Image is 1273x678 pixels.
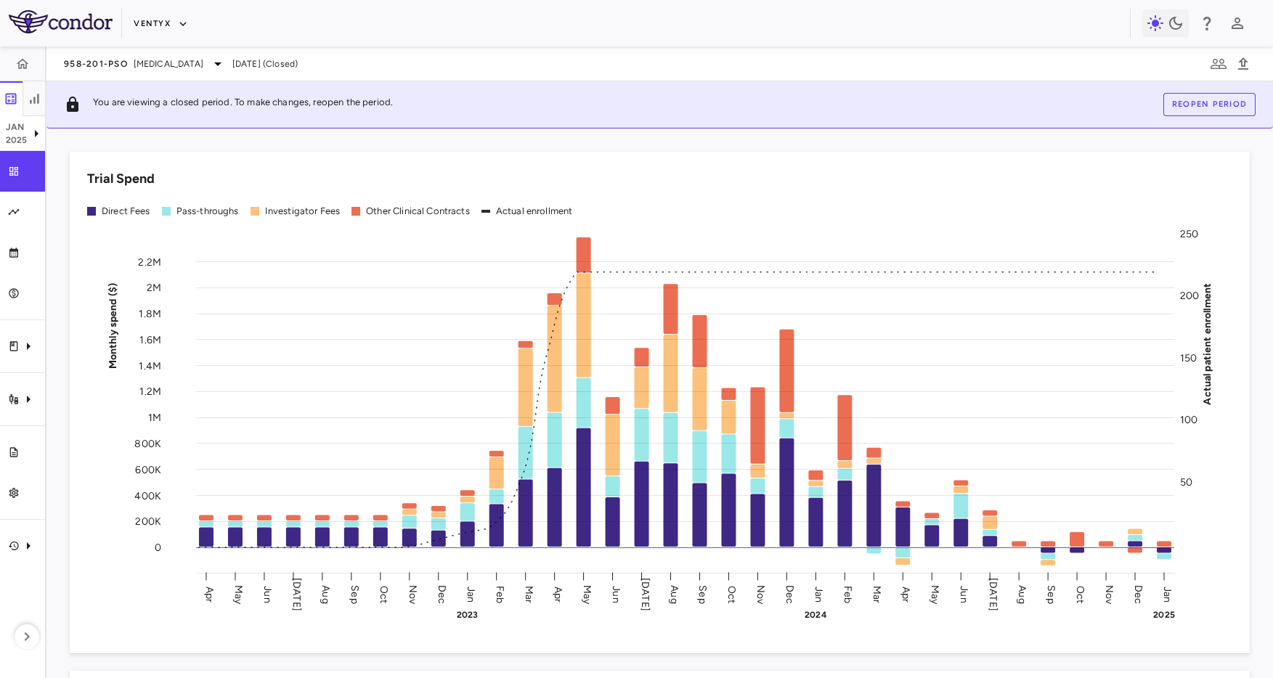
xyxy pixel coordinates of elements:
[668,585,680,603] text: Aug
[203,586,216,602] text: Apr
[147,282,161,294] tspan: 2M
[871,585,883,603] text: Mar
[139,333,161,346] tspan: 1.6M
[552,586,564,602] text: Apr
[1180,290,1199,302] tspan: 200
[1201,282,1213,404] tspan: Actual patient enrollment
[9,10,113,33] img: logo-full-SnFGN8VE.png
[135,515,161,528] tspan: 200K
[1161,586,1174,602] text: Jan
[176,205,239,218] div: Pass-throughs
[1180,228,1198,240] tspan: 250
[1163,93,1256,116] button: Reopen period
[135,463,161,475] tspan: 600K
[696,585,709,603] text: Sep
[496,205,573,218] div: Actual enrollment
[6,134,28,147] p: 2025
[366,205,470,218] div: Other Clinical Contracts
[725,585,738,603] text: Oct
[958,586,970,603] text: Jun
[138,256,161,268] tspan: 2.2M
[134,57,203,70] span: [MEDICAL_DATA]
[494,585,506,603] text: Feb
[1180,475,1192,488] tspan: 50
[1016,585,1028,603] text: Aug
[1103,584,1115,604] text: Nov
[102,205,150,218] div: Direct Fees
[1153,610,1175,620] text: 2025
[457,610,479,620] text: 2023
[134,437,161,449] tspan: 800K
[139,308,161,320] tspan: 1.8M
[232,584,245,604] text: May
[1132,584,1144,603] text: Dec
[465,586,477,602] text: Jan
[1180,351,1197,364] tspan: 150
[134,12,188,36] button: Ventyx
[900,586,912,602] text: Apr
[1074,585,1086,603] text: Oct
[813,586,825,602] text: Jan
[139,385,161,398] tspan: 1.2M
[755,584,767,604] text: Nov
[1180,414,1197,426] tspan: 100
[320,585,332,603] text: Aug
[610,586,622,603] text: Jun
[232,57,298,70] span: [DATE] (Closed)
[261,586,274,603] text: Jun
[581,584,593,604] text: May
[349,585,361,603] text: Sep
[139,359,161,372] tspan: 1.4M
[842,585,854,603] text: Feb
[134,489,161,502] tspan: 400K
[805,610,827,620] text: 2024
[87,169,155,189] h6: Trial Spend
[378,585,390,603] text: Oct
[436,584,448,603] text: Dec
[987,578,999,611] text: [DATE]
[929,584,941,604] text: May
[6,121,28,134] p: Jan
[784,584,796,603] text: Dec
[155,542,161,554] tspan: 0
[265,205,341,218] div: Investigator Fees
[639,578,651,611] text: [DATE]
[148,412,161,424] tspan: 1M
[523,585,535,603] text: Mar
[64,58,128,70] span: 958-201-PsO
[290,578,303,611] text: [DATE]
[93,96,393,113] p: You are viewing a closed period. To make changes, reopen the period.
[1045,585,1057,603] text: Sep
[107,282,119,369] tspan: Monthly spend ($)
[407,584,419,604] text: Nov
